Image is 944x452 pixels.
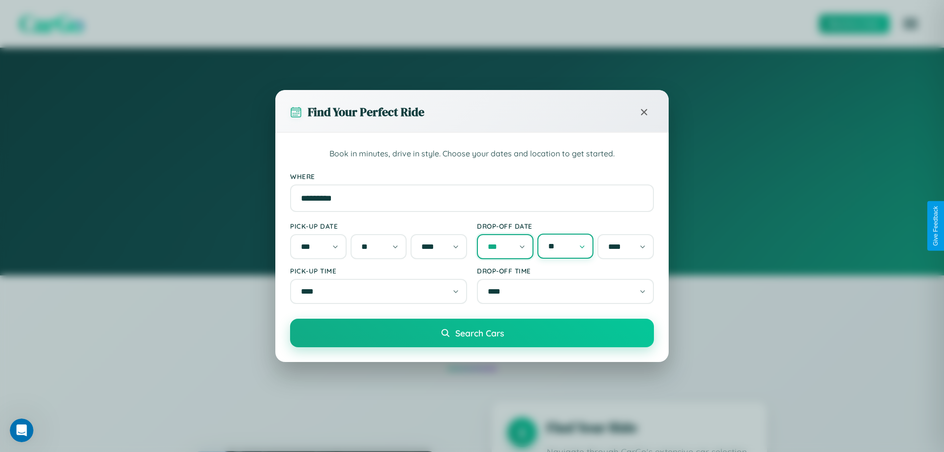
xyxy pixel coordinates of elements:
p: Book in minutes, drive in style. Choose your dates and location to get started. [290,148,654,160]
h3: Find Your Perfect Ride [308,104,424,120]
label: Drop-off Time [477,267,654,275]
button: Search Cars [290,319,654,347]
label: Pick-up Time [290,267,467,275]
label: Where [290,172,654,181]
span: Search Cars [455,328,504,338]
label: Pick-up Date [290,222,467,230]
label: Drop-off Date [477,222,654,230]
